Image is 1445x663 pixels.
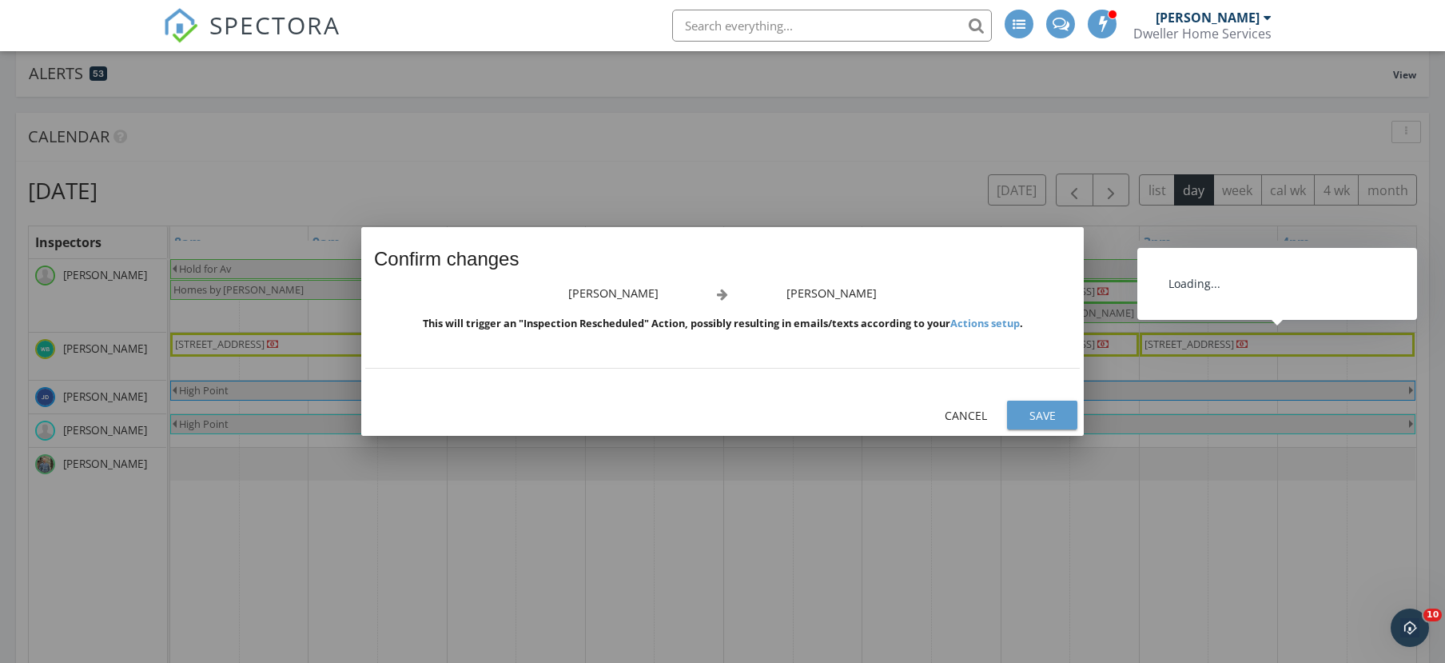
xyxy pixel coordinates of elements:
[1391,609,1429,647] iframe: Intercom live chat
[209,8,340,42] span: SPECTORA
[1020,407,1065,424] div: Save
[374,317,1071,330] div: This will trigger an "Inspection Rescheduled" Action, possibly resulting in emails/texts accordin...
[361,227,1084,285] div: Confirm changes
[163,8,198,43] img: The Best Home Inspection Software - Spectora
[1423,609,1442,621] span: 10
[1007,401,1077,429] button: Save
[1156,10,1260,26] div: [PERSON_NAME]
[1133,26,1272,42] div: Dweller Home Services
[163,22,340,55] a: SPECTORA
[930,401,1001,429] button: Cancel
[672,10,992,42] input: Search everything...
[943,407,988,424] div: Cancel
[950,316,1020,330] a: Actions setup
[786,285,1084,302] div: [PERSON_NAME]
[361,285,659,302] div: [PERSON_NAME]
